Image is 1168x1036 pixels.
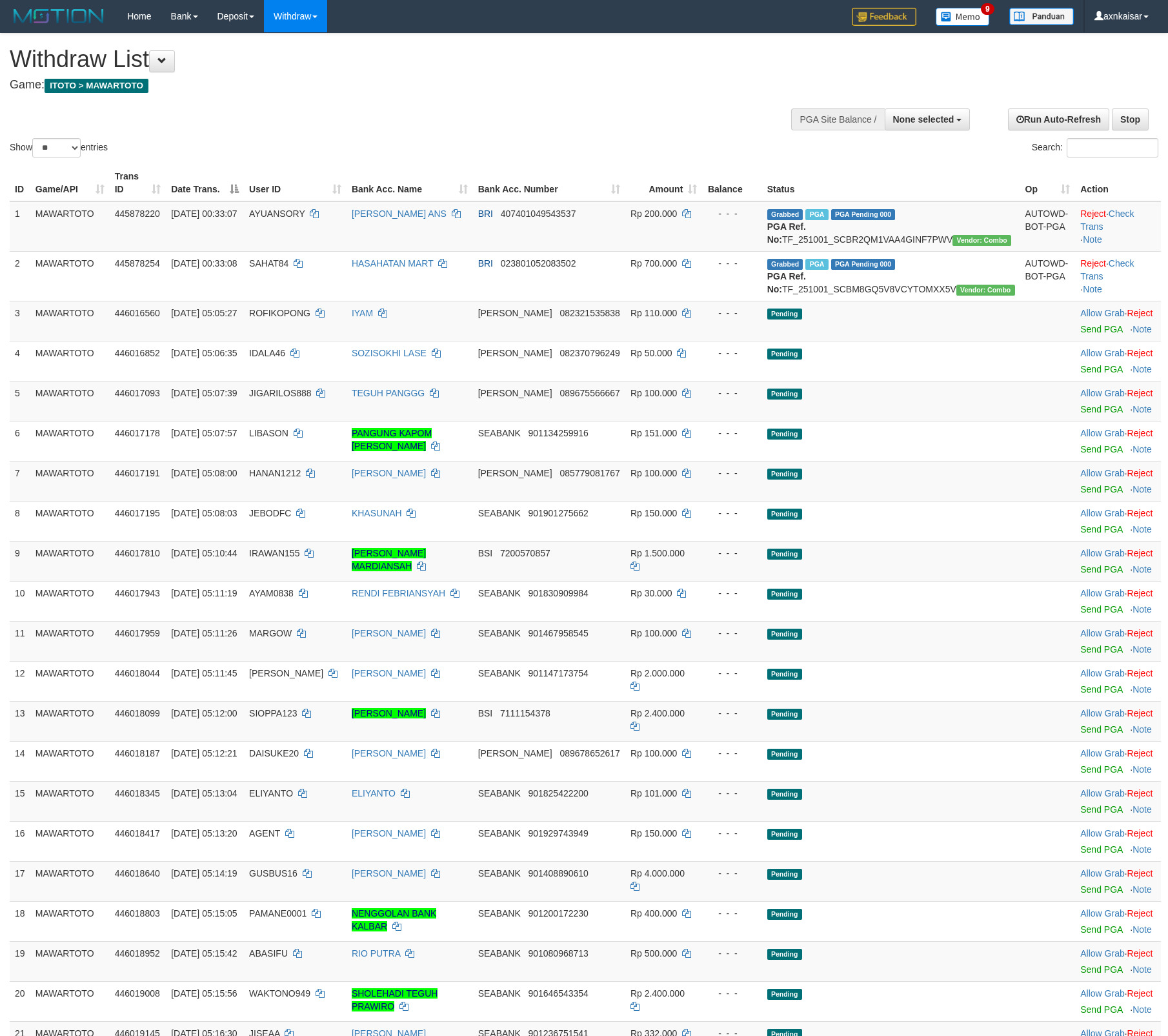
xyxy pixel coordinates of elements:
td: · [1075,621,1161,661]
span: ITOTO > MAWARTOTO [45,79,148,93]
span: HANAN1212 [249,468,301,478]
a: Allow Grab [1080,668,1124,678]
span: 446017191 [115,468,160,478]
td: 11 [10,621,30,661]
span: · [1080,388,1127,398]
a: Note [1133,844,1152,855]
a: Reject [1127,468,1153,478]
a: Send PGA [1080,564,1122,574]
a: Reject [1127,588,1153,598]
a: Send PGA [1080,1004,1122,1015]
td: 5 [10,381,30,421]
td: MAWARTOTO [30,251,110,301]
div: - - - [707,467,756,480]
a: Run Auto-Refresh [1008,108,1109,130]
td: 4 [10,341,30,381]
span: 446016852 [115,348,160,358]
a: Allow Grab [1080,908,1124,919]
td: · [1075,541,1161,581]
a: Reject [1127,908,1153,919]
a: Send PGA [1080,524,1122,534]
a: Reject [1127,348,1153,358]
th: Op: activate to sort column ascending [1020,165,1076,201]
span: SEABANK [478,588,521,598]
a: Send PGA [1080,924,1122,935]
span: [DATE] 05:05:27 [171,308,237,318]
th: Date Trans.: activate to sort column descending [166,165,244,201]
a: Allow Grab [1080,708,1124,718]
a: Allow Grab [1080,588,1124,598]
span: Pending [767,469,802,480]
a: Allow Grab [1080,868,1124,879]
span: Rp 2.400.000 [630,708,685,718]
span: [DATE] 05:11:45 [171,668,237,678]
a: Reject [1127,748,1153,758]
span: JIGARILOS888 [249,388,312,398]
img: MOTION_logo.png [10,6,108,26]
a: Send PGA [1080,604,1122,614]
td: · [1075,301,1161,341]
a: Check Trans [1080,208,1134,232]
h1: Withdraw List [10,46,766,72]
a: Reject [1127,628,1153,638]
td: TF_251001_SCBR2QM1VAA4GINF7PWV [762,201,1020,252]
span: Rp 151.000 [630,428,677,438]
span: Rp 110.000 [630,308,677,318]
a: Reject [1080,208,1106,219]
span: None selected [893,114,954,125]
a: KHASUNAH [352,508,402,518]
span: BRI [478,208,493,219]
td: · · [1075,201,1161,252]
span: IDALA46 [249,348,285,358]
span: Copy 901901275662 to clipboard [528,508,588,518]
a: Reject [1080,258,1106,269]
span: BSI [478,708,493,718]
span: BRI [478,258,493,269]
td: 6 [10,421,30,461]
div: - - - [707,427,756,440]
a: HASAHATAN MART [352,258,434,269]
a: [PERSON_NAME] [352,828,426,838]
td: · [1075,341,1161,381]
td: TF_251001_SCBM8GQ5V8VCYTOMXX5V [762,251,1020,301]
div: - - - [707,207,756,220]
td: MAWARTOTO [30,381,110,421]
img: panduan.png [1009,8,1074,25]
span: Copy 901830909984 to clipboard [528,588,588,598]
a: Send PGA [1080,844,1122,855]
span: [DATE] 05:11:26 [171,628,237,638]
label: Show entries [10,138,108,157]
span: SEABANK [478,668,521,678]
td: 7 [10,461,30,501]
a: NENGGOLAN BANK KALBAR [352,908,436,931]
span: BSI [478,548,493,558]
a: Send PGA [1080,324,1122,334]
td: 12 [10,661,30,701]
b: PGA Ref. No: [767,221,806,245]
span: SIOPPA123 [249,708,297,718]
a: Note [1133,884,1152,895]
th: Status [762,165,1020,201]
span: Copy 023801052083502 to clipboard [501,258,576,269]
span: Rp 150.000 [630,508,677,518]
a: Send PGA [1080,364,1122,374]
a: Note [1133,724,1152,735]
td: MAWARTOTO [30,741,110,781]
span: Copy 7111154378 to clipboard [500,708,550,718]
a: Allow Grab [1080,788,1124,798]
a: [PERSON_NAME] [352,868,426,879]
a: Reject [1127,708,1153,718]
a: Note [1133,324,1152,334]
span: [DATE] 05:10:44 [171,548,237,558]
span: AYAM0838 [249,588,294,598]
a: Allow Grab [1080,748,1124,758]
th: ID [10,165,30,201]
a: Reject [1127,988,1153,999]
td: · [1075,581,1161,621]
span: Pending [767,629,802,640]
a: [PERSON_NAME] [352,668,426,678]
a: Stop [1112,108,1149,130]
span: Marked by axnriski [805,209,828,220]
div: - - - [707,307,756,320]
span: Vendor URL: https://secure11.1velocity.biz [952,235,1011,246]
